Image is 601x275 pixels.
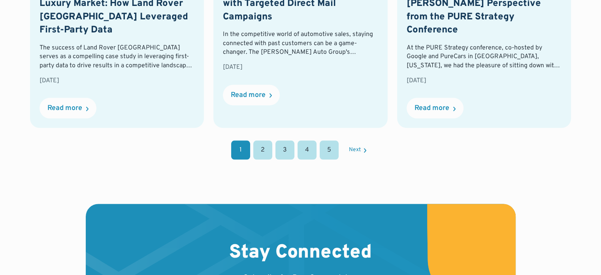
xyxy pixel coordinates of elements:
div: Read more [47,105,82,112]
div: [DATE] [407,76,561,85]
div: In the competitive world of automotive sales, staying connected with past customers can be a game... [223,30,378,57]
div: List [30,140,571,159]
a: 4 [298,140,317,159]
a: 5 [320,140,339,159]
div: The success of Land Rover [GEOGRAPHIC_DATA] serves as a compelling case study in leveraging first... [40,44,194,70]
div: Next [349,147,361,153]
a: 1 [231,140,250,159]
div: At the PURE Strategy conference, co-hosted by Google and PureCars in [GEOGRAPHIC_DATA], [US_STATE... [407,44,561,70]
a: 2 [253,140,272,159]
div: Read more [414,105,449,112]
a: Next Page [349,147,366,153]
a: 3 [275,140,294,159]
div: Read more [231,92,266,99]
div: [DATE] [40,76,194,85]
div: [DATE] [223,63,378,72]
h2: Stay Connected [229,242,372,265]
